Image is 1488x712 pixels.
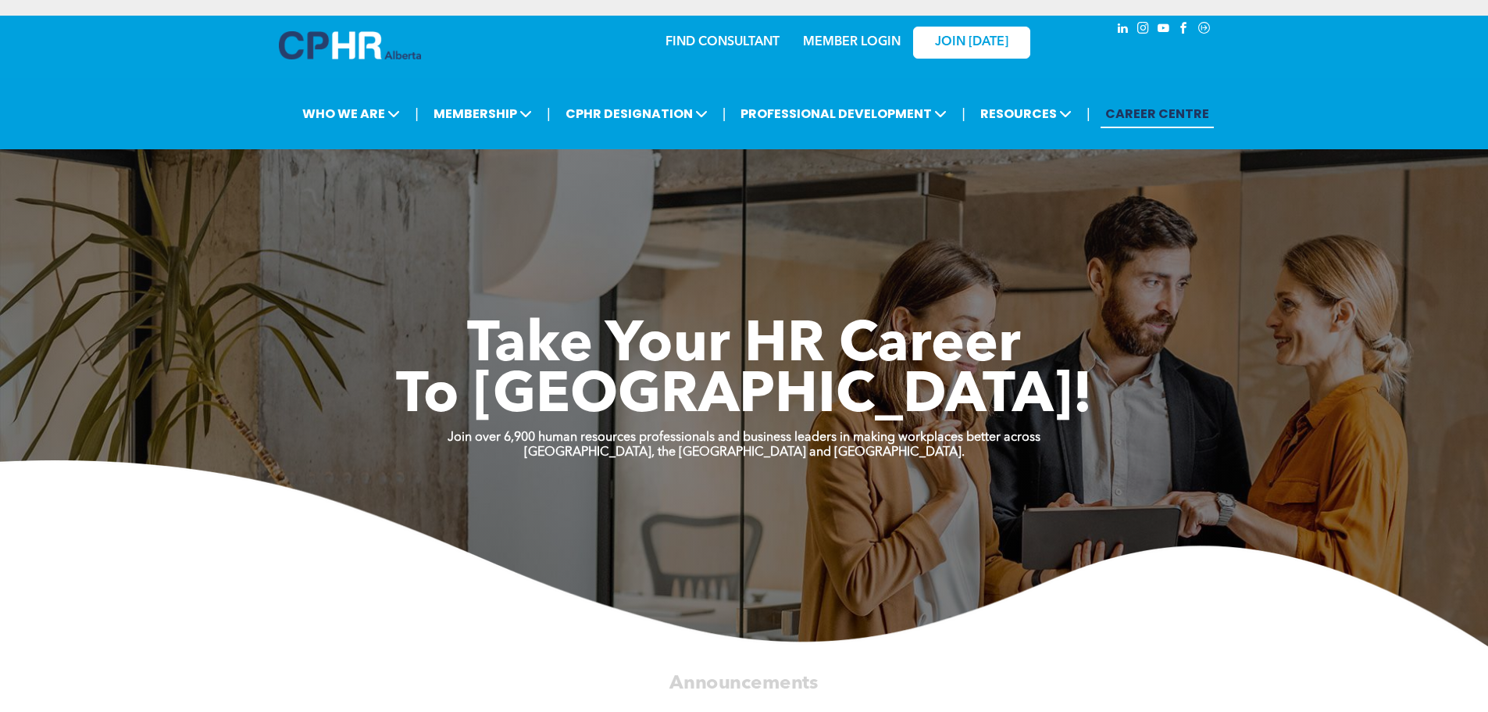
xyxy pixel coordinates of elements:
a: FIND CONSULTANT [665,36,780,48]
a: MEMBER LOGIN [803,36,901,48]
li: | [415,98,419,130]
span: WHO WE ARE [298,99,405,128]
a: instagram [1135,20,1152,41]
img: A blue and white logo for cp alberta [279,31,421,59]
a: linkedin [1115,20,1132,41]
span: JOIN [DATE] [935,35,1008,50]
span: To [GEOGRAPHIC_DATA]! [396,369,1093,425]
span: Announcements [669,674,818,692]
strong: Join over 6,900 human resources professionals and business leaders in making workplaces better ac... [448,431,1040,444]
li: | [962,98,965,130]
a: JOIN [DATE] [913,27,1030,59]
li: | [723,98,726,130]
span: MEMBERSHIP [429,99,537,128]
a: CAREER CENTRE [1101,99,1214,128]
span: RESOURCES [976,99,1076,128]
span: Take Your HR Career [467,318,1021,374]
a: Social network [1196,20,1213,41]
strong: [GEOGRAPHIC_DATA], the [GEOGRAPHIC_DATA] and [GEOGRAPHIC_DATA]. [524,446,965,459]
span: PROFESSIONAL DEVELOPMENT [736,99,951,128]
a: facebook [1176,20,1193,41]
li: | [547,98,551,130]
a: youtube [1155,20,1172,41]
li: | [1087,98,1090,130]
span: CPHR DESIGNATION [561,99,712,128]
